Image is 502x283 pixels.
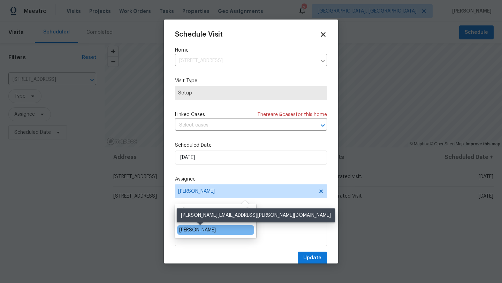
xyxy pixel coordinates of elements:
label: Scheduled Date [175,142,327,149]
label: Assignee [175,176,327,183]
input: Select cases [175,120,307,131]
div: [PERSON_NAME] [179,227,216,234]
span: 5 [279,112,282,117]
button: Update [298,252,327,265]
span: There are case s for this home [257,111,327,118]
input: M/D/YYYY [175,151,327,165]
span: Schedule Visit [175,31,223,38]
div: [PERSON_NAME][EMAIL_ADDRESS][PERSON_NAME][DOMAIN_NAME] [177,208,335,222]
span: Update [303,254,321,262]
span: [PERSON_NAME] [178,189,315,194]
button: Open [318,121,328,130]
label: Home [175,47,327,54]
label: Visit Type [175,77,327,84]
input: Enter in an address [175,55,317,66]
span: Close [319,31,327,38]
span: Linked Cases [175,111,205,118]
span: Setup [178,90,324,97]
